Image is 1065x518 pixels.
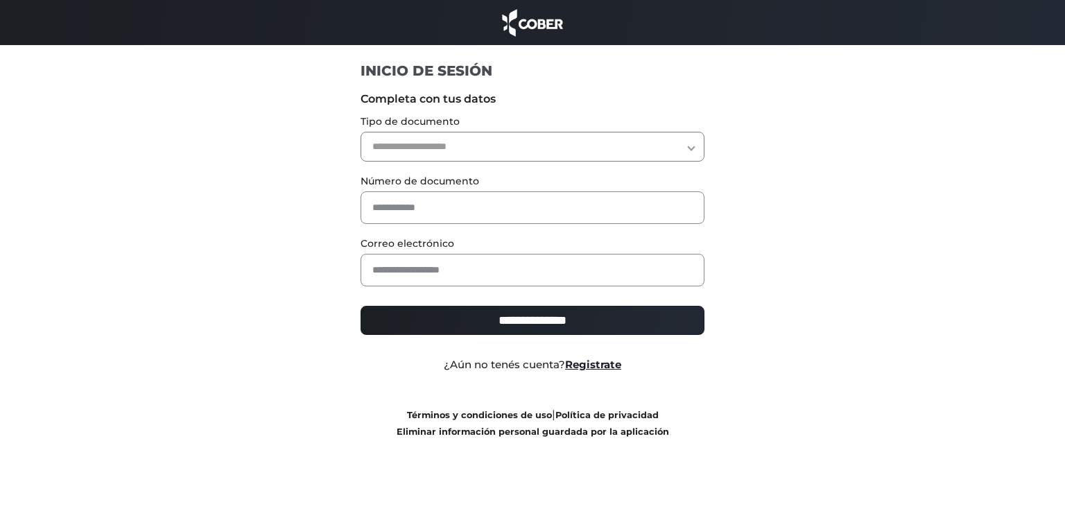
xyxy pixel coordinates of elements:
[499,7,566,38] img: cober_marca.png
[555,410,659,420] a: Política de privacidad
[361,114,705,129] label: Tipo de documento
[407,410,552,420] a: Términos y condiciones de uso
[565,358,621,371] a: Registrate
[350,406,716,440] div: |
[397,426,669,437] a: Eliminar información personal guardada por la aplicación
[361,236,705,251] label: Correo electrónico
[361,62,705,80] h1: INICIO DE SESIÓN
[361,174,705,189] label: Número de documento
[361,91,705,107] label: Completa con tus datos
[350,357,716,373] div: ¿Aún no tenés cuenta?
